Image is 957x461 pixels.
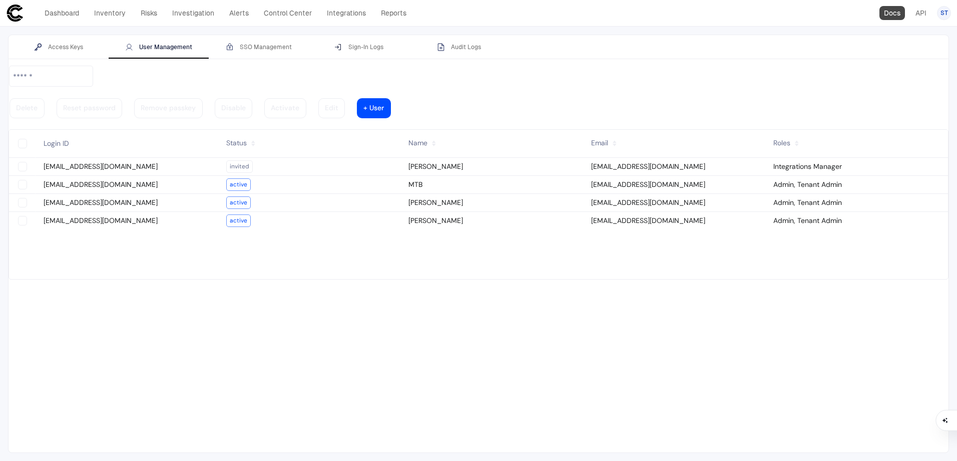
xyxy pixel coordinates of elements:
[940,9,948,17] span: ST
[90,6,130,20] a: Inventory
[226,43,292,51] div: SSO Management
[937,6,951,20] button: ST
[437,43,481,51] div: Audit Logs
[911,6,931,20] a: API
[136,6,162,20] a: Risks
[879,6,905,20] a: Docs
[225,6,253,20] a: Alerts
[322,6,370,20] a: Integrations
[40,6,84,20] a: Dashboard
[376,6,411,20] a: Reports
[168,6,219,20] a: Investigation
[34,43,83,51] div: Access Keys
[259,6,316,20] a: Control Center
[125,43,192,51] div: User Management
[334,43,383,51] div: Sign-In Logs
